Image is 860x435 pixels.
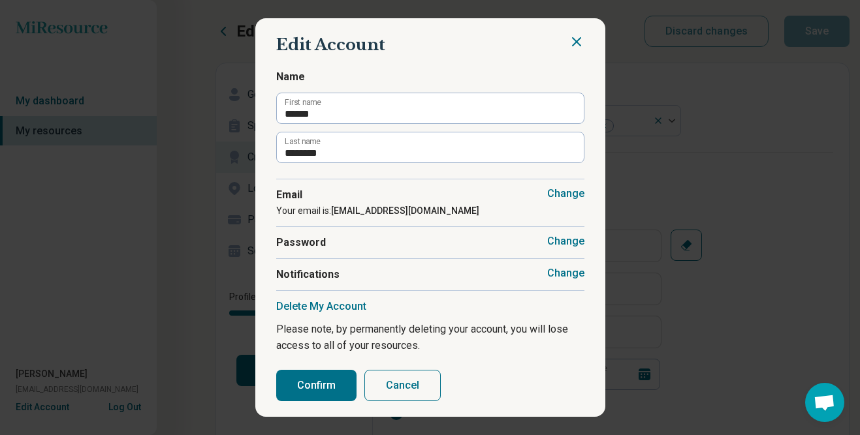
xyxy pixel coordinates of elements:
[276,321,584,354] p: Please note, by permanently deleting your account, you will lose access to all of your resources.
[276,267,584,282] span: Notifications
[276,187,584,203] span: Email
[364,370,441,401] button: Cancel
[276,300,366,313] button: Delete My Account
[276,34,584,56] h2: Edit Account
[276,235,584,250] span: Password
[569,34,584,50] button: Close
[276,370,357,401] button: Confirm
[547,187,584,200] button: Change
[276,69,584,85] span: Name
[331,205,479,216] strong: [EMAIL_ADDRESS][DOMAIN_NAME]
[547,235,584,248] button: Change
[547,267,584,280] button: Change
[276,205,479,216] span: Your email is:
